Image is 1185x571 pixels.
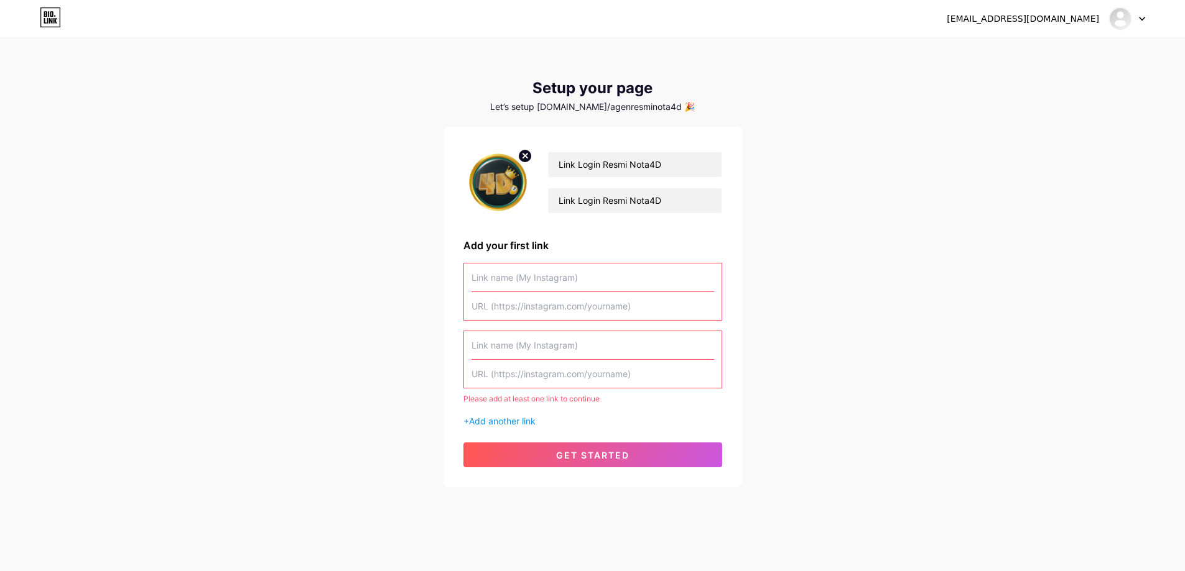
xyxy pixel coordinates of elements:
[463,442,722,467] button: get started
[548,152,721,177] input: Your name
[463,414,722,427] div: +
[472,331,714,359] input: Link name (My Instagram)
[548,188,721,213] input: bio
[444,102,742,112] div: Let’s setup [DOMAIN_NAME]/agenresminota4d 🎉
[472,360,714,388] input: URL (https://instagram.com/yourname)
[556,450,630,460] span: get started
[463,147,533,218] img: profile pic
[472,292,714,320] input: URL (https://instagram.com/yourname)
[1108,7,1132,30] img: agenresminota4d
[472,263,714,291] input: Link name (My Instagram)
[444,80,742,97] div: Setup your page
[463,238,722,253] div: Add your first link
[947,12,1099,25] div: [EMAIL_ADDRESS][DOMAIN_NAME]
[463,393,722,404] div: Please add at least one link to continue
[469,416,536,426] span: Add another link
